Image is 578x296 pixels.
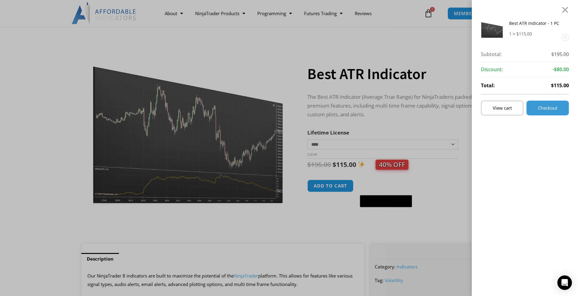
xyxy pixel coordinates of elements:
[516,31,532,37] bdi: 115.00
[493,106,512,110] span: View cart
[551,50,569,59] span: $195.00
[481,19,503,38] img: Best ATR | Affordable Indicators – NinjaTrader
[538,106,557,110] span: Checkout
[481,81,495,90] strong: Total:
[360,195,412,207] button: Buy with GPay
[481,101,523,115] a: View cart
[509,31,515,37] span: 1 ×
[551,81,569,90] span: $115.00
[516,31,519,37] span: $
[481,50,502,59] strong: Subtotal:
[509,20,559,26] a: Best ATR Indicator - 1 PC
[526,101,569,115] a: Checkout
[557,275,572,290] div: Open Intercom Messenger
[553,65,569,74] span: -$80.00
[481,65,503,74] strong: Discount:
